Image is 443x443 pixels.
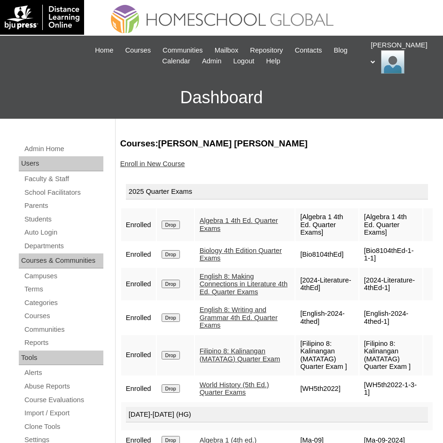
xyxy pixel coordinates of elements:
a: Abuse Reports [23,381,103,392]
span: Logout [233,56,255,67]
span: Courses [125,45,151,56]
td: [Algebra 1 4th Ed. Quarter Exams] [295,208,358,241]
a: Communities [23,324,103,336]
td: Enrolled [121,242,156,267]
td: Enrolled [121,335,156,375]
input: Drop [162,250,180,259]
a: Blog [329,45,352,56]
span: Communities [163,45,203,56]
a: Alerts [23,367,103,379]
a: Departments [23,240,103,252]
a: English 8: Making Connections in Literature 4th Ed. Quarter Exams [200,273,288,296]
a: Home [90,45,118,56]
a: Contacts [290,45,326,56]
h3: Courses:[PERSON_NAME] [PERSON_NAME] [120,137,434,150]
a: Biology 4th Edition Quarter Exams [200,247,282,262]
td: [Bio8104thEd] [295,242,358,267]
td: [Algebra 1 4th Ed. Quarter Exams] [359,208,422,241]
a: Algebra 1 4th Ed. Quarter Exams [200,217,278,232]
input: Drop [162,221,180,229]
img: Ariane Ebuen [381,50,404,74]
a: Parents [23,200,103,212]
a: Logout [229,56,259,67]
div: 2025 Quarter Exams [126,184,428,200]
a: Students [23,214,103,225]
a: Terms [23,283,103,295]
td: Enrolled [121,208,156,241]
input: Drop [162,280,180,288]
span: Help [266,56,280,67]
a: Auto Login [23,227,103,238]
td: [2024-Literature-4thEd] [295,268,358,301]
a: School Facilitators [23,187,103,199]
a: Reports [23,337,103,349]
span: Mailbox [215,45,239,56]
a: Courses [120,45,155,56]
input: Drop [162,313,180,322]
td: Enrolled [121,301,156,334]
a: Admin [197,56,226,67]
a: Course Evaluations [23,394,103,406]
a: World History (5th Ed.) Quarter Exams [200,381,269,397]
a: Communities [158,45,208,56]
td: [WH5th2022] [295,376,358,401]
a: Calendar [157,56,194,67]
div: [DATE]-[DATE] (HG) [126,407,428,423]
td: Enrolled [121,376,156,401]
td: [English-2024-4thed-1] [359,301,422,334]
td: [2024-Literature-4thEd-1] [359,268,422,301]
td: [Filipino 8: Kalinangan (MATATAG) Quarter Exam ] [295,335,358,375]
td: [English-2024-4thed] [295,301,358,334]
a: English 8: Writing and Grammar 4th Ed. Quarter Exams [200,306,278,329]
img: logo-white.png [5,5,79,30]
span: Contacts [295,45,322,56]
span: Repository [250,45,283,56]
a: Campuses [23,270,103,282]
span: Calendar [162,56,190,67]
a: Import / Export [23,407,103,419]
a: Courses [23,310,103,322]
td: Enrolled [121,268,156,301]
input: Drop [162,384,180,393]
input: Drop [162,351,180,359]
a: Enroll in New Course [120,160,185,168]
td: [Bio8104thEd-1-1-1] [359,242,422,267]
span: Home [95,45,113,56]
h3: Dashboard [5,76,438,119]
span: Blog [334,45,347,56]
a: Help [261,56,285,67]
a: Faculty & Staff [23,173,103,185]
div: Courses & Communities [19,253,103,268]
div: Users [19,156,103,171]
a: Admin Home [23,143,103,155]
td: [Filipino 8: Kalinangan (MATATAG) Quarter Exam ] [359,335,422,375]
a: Filipino 8: Kalinangan (MATATAG) Quarter Exam [200,347,280,363]
div: Tools [19,351,103,366]
a: Mailbox [210,45,243,56]
a: Clone Tools [23,421,103,433]
td: [WH5th2022-1-3-1] [359,376,422,401]
div: [PERSON_NAME] [371,40,434,74]
span: Admin [202,56,222,67]
a: Categories [23,297,103,309]
a: Repository [245,45,288,56]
